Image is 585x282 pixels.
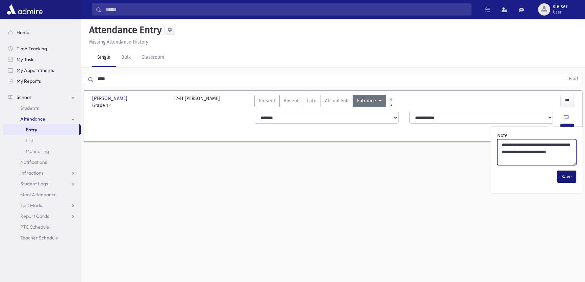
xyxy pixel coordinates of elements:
a: Monitoring [3,146,81,157]
a: Entry [3,124,79,135]
span: Grade 12 [92,102,167,109]
a: Teacher Schedule [3,232,81,243]
a: Attendance [3,113,81,124]
a: Students [3,103,81,113]
span: Meal Attendance [20,191,57,198]
button: Save [557,171,576,183]
a: Notifications [3,157,81,168]
a: Student Logs [3,178,81,189]
span: Students [20,105,39,111]
a: Meal Attendance [3,189,81,200]
span: List [26,137,33,144]
a: PTC Schedule [3,222,81,232]
input: Search [102,3,471,16]
a: List [3,135,81,146]
a: Home [3,27,81,38]
span: Late [307,97,316,104]
span: sleiser [553,4,567,9]
span: [PERSON_NAME] [92,95,129,102]
a: Bulk [116,48,136,67]
span: Present [259,97,275,104]
span: Notifications [20,159,47,165]
a: Time Tracking [3,43,81,54]
span: PTC Schedule [20,224,49,230]
div: AttTypes [254,95,386,109]
span: Entrance [357,97,377,105]
span: Report Cards [20,213,49,219]
a: Single [92,48,116,67]
a: School [3,92,81,103]
span: Home [17,29,29,35]
span: Infractions [20,170,44,176]
a: Infractions [3,168,81,178]
span: My Appointments [17,67,54,73]
a: Missing Attendance History [86,39,148,45]
img: AdmirePro [5,3,44,16]
span: Test Marks [20,202,43,208]
div: 12-H [PERSON_NAME] [174,95,220,109]
span: Teacher Schedule [20,235,58,241]
span: Absent Full [325,97,349,104]
span: Attendance [20,116,45,122]
span: Monitoring [26,148,49,154]
span: School [17,94,31,100]
span: Student Logs [20,181,48,187]
span: Entry [26,127,37,133]
a: My Appointments [3,65,81,76]
a: My Reports [3,76,81,86]
a: Classroom [136,48,170,67]
button: Entrance [353,95,386,107]
a: Report Cards [3,211,81,222]
span: My Tasks [17,56,35,62]
span: Absent [284,97,299,104]
button: Find [565,73,582,85]
u: Missing Attendance History [89,39,148,45]
a: Test Marks [3,200,81,211]
span: Time Tracking [17,46,47,52]
h5: Attendance Entry [86,24,162,36]
span: User [553,9,567,15]
span: My Reports [17,78,41,84]
label: Note [497,132,508,139]
a: My Tasks [3,54,81,65]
